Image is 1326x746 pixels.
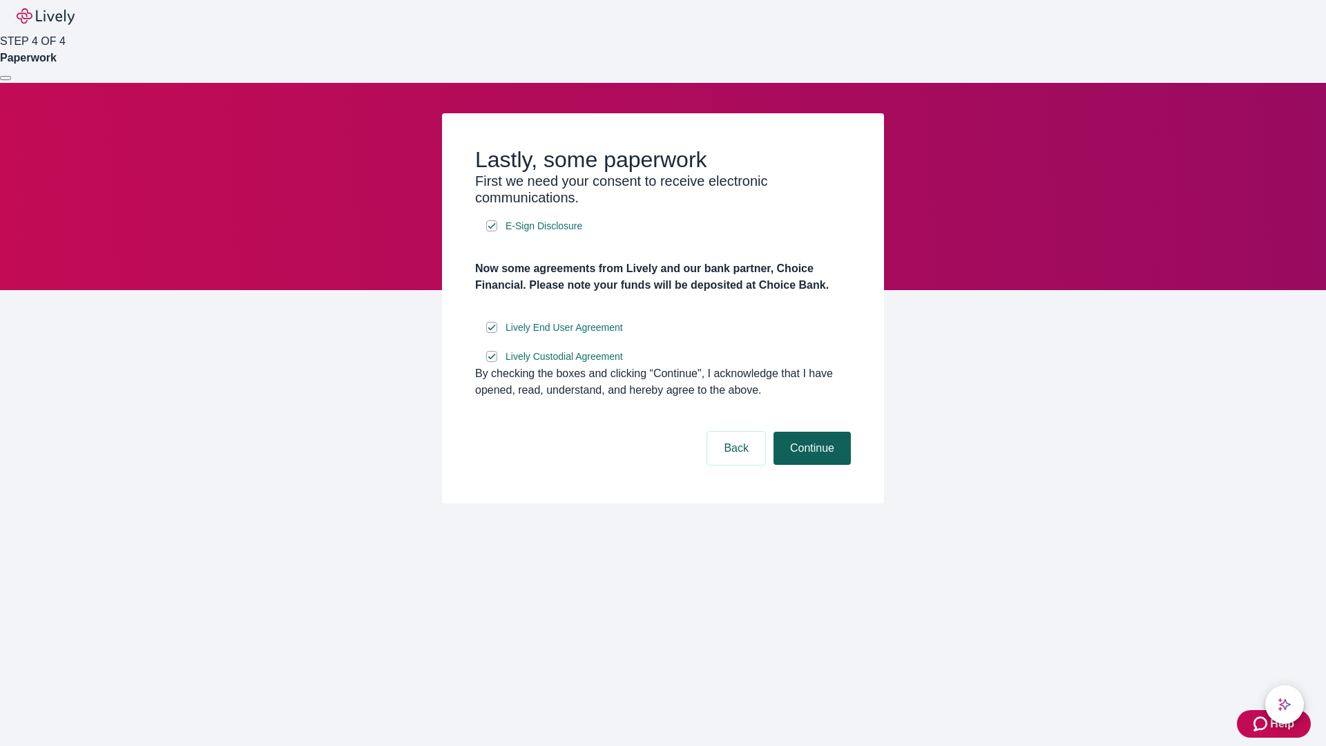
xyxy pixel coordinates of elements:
[503,319,626,336] a: e-sign disclosure document
[503,218,585,235] a: e-sign disclosure document
[506,321,623,335] span: Lively End User Agreement
[475,146,851,173] h2: Lastly, some paperwork
[1237,710,1311,738] button: Zendesk support iconHelp
[1270,716,1294,732] span: Help
[475,173,851,206] h3: First we need your consent to receive electronic communications.
[1253,716,1270,732] svg: Zendesk support icon
[506,219,582,233] span: E-Sign Disclosure
[1278,698,1291,711] svg: Lively AI Assistant
[17,8,75,25] img: Lively
[506,350,623,364] span: Lively Custodial Agreement
[475,365,851,399] div: By checking the boxes and clicking “Continue", I acknowledge that I have opened, read, understand...
[1265,685,1304,724] button: chat
[773,432,851,465] button: Continue
[503,348,626,365] a: e-sign disclosure document
[707,432,765,465] button: Back
[475,260,851,294] h4: Now some agreements from Lively and our bank partner, Choice Financial. Please note your funds wi...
